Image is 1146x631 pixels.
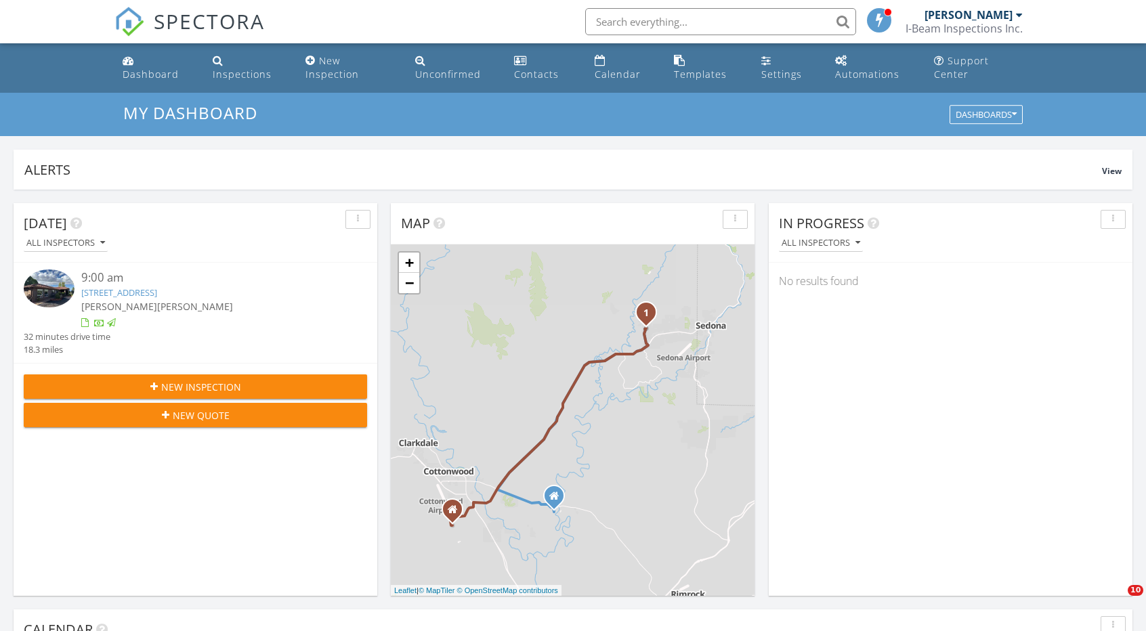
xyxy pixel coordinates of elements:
[207,49,289,87] a: Inspections
[161,380,241,394] span: New Inspection
[391,585,561,596] div: |
[925,8,1013,22] div: [PERSON_NAME]
[950,106,1023,125] button: Dashboards
[761,68,802,81] div: Settings
[585,8,856,35] input: Search everything...
[24,330,110,343] div: 32 minutes drive time
[509,49,578,87] a: Contacts
[123,68,179,81] div: Dashboard
[24,234,108,253] button: All Inspectors
[114,7,144,37] img: The Best Home Inspection Software - Spectora
[779,214,864,232] span: In Progress
[399,273,419,293] a: Zoom out
[24,343,110,356] div: 18.3 miles
[419,586,455,594] a: © MapTiler
[300,49,399,87] a: New Inspection
[24,269,367,356] a: 9:00 am [STREET_ADDRESS] [PERSON_NAME][PERSON_NAME] 32 minutes drive time 18.3 miles
[1102,165,1122,177] span: View
[595,68,641,81] div: Calendar
[415,68,481,81] div: Unconfirmed
[401,214,430,232] span: Map
[830,49,918,87] a: Automations (Basic)
[929,49,1029,87] a: Support Center
[81,300,157,313] span: [PERSON_NAME]
[81,286,157,299] a: [STREET_ADDRESS]
[157,300,233,313] span: [PERSON_NAME]
[779,234,863,253] button: All Inspectors
[674,68,727,81] div: Templates
[173,408,230,422] span: New Quote
[24,269,75,307] img: 9552314%2Fcover_photos%2FnZVRqbxZj2trj2N8v1rN%2Fsmall.jpg
[835,68,899,81] div: Automations
[1128,585,1143,596] span: 10
[589,49,658,87] a: Calendar
[24,374,367,399] button: New Inspection
[305,54,359,81] div: New Inspection
[24,214,67,232] span: [DATE]
[399,253,419,273] a: Zoom in
[934,54,989,81] div: Support Center
[154,7,265,35] span: SPECTORA
[1100,585,1132,617] iframe: Intercom live chat
[123,102,257,124] span: My Dashboard
[756,49,819,87] a: Settings
[643,309,649,318] i: 1
[906,22,1023,35] div: I-Beam Inspections Inc.
[514,68,559,81] div: Contacts
[554,496,562,504] div: 4260 E Garden Ln, Cottonwood AZ 86326
[213,68,272,81] div: Inspections
[782,238,860,248] div: All Inspectors
[114,18,265,47] a: SPECTORA
[668,49,744,87] a: Templates
[452,509,461,517] div: PO Box 2754, Cottonwood AZ 86326
[646,312,654,320] div: 504 Bristlecone Pines Rd , Sedona, Az 86336
[394,586,417,594] a: Leaflet
[769,263,1132,299] div: No results found
[410,49,498,87] a: Unconfirmed
[24,403,367,427] button: New Quote
[26,238,105,248] div: All Inspectors
[24,160,1102,179] div: Alerts
[457,586,558,594] a: © OpenStreetMap contributors
[81,269,339,286] div: 9:00 am
[956,110,1017,120] div: Dashboards
[117,49,196,87] a: Dashboard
